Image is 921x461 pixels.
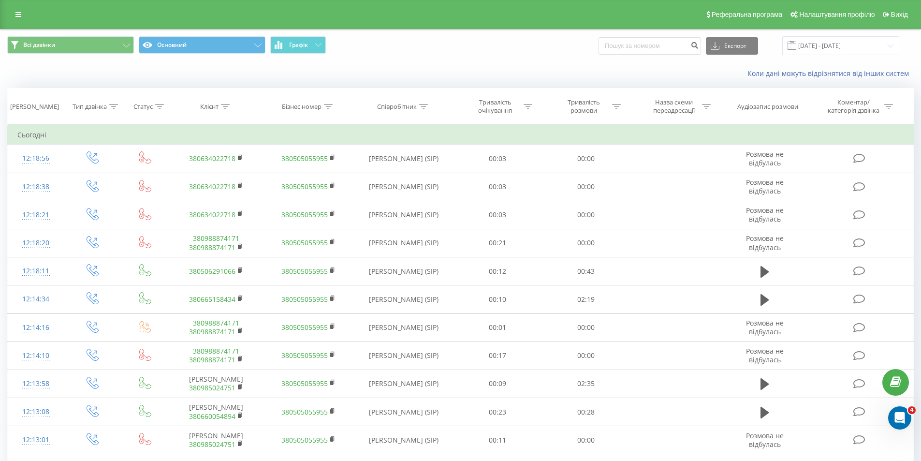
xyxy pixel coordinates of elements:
[542,370,630,398] td: 02:35
[453,145,542,173] td: 00:03
[139,36,265,54] button: Основний
[354,342,453,370] td: [PERSON_NAME] (SIP)
[799,11,875,18] span: Налаштування профілю
[542,173,630,201] td: 00:00
[542,145,630,173] td: 00:00
[281,154,328,163] a: 380505055955
[746,318,784,336] span: Розмова не відбулась
[453,257,542,285] td: 00:12
[888,406,911,430] iframe: Intercom live chat
[453,229,542,257] td: 00:21
[542,426,630,454] td: 00:00
[17,262,55,281] div: 12:18:11
[189,412,235,421] a: 380660054894
[354,257,453,285] td: [PERSON_NAME] (SIP)
[453,173,542,201] td: 00:03
[8,125,914,145] td: Сьогодні
[193,318,239,327] a: 380988874171
[133,103,153,111] div: Статус
[354,313,453,342] td: [PERSON_NAME] (SIP)
[17,402,55,421] div: 12:13:08
[469,98,521,115] div: Тривалість очікування
[189,295,235,304] a: 380665158434
[281,267,328,276] a: 380505055955
[354,426,453,454] td: [PERSON_NAME] (SIP)
[825,98,882,115] div: Коментар/категорія дзвінка
[189,383,235,392] a: 380985024751
[17,431,55,449] div: 12:13:01
[354,173,453,201] td: [PERSON_NAME] (SIP)
[746,431,784,449] span: Розмова не відбулась
[17,374,55,393] div: 12:13:58
[747,69,914,78] a: Коли дані можуть відрізнятися вiд інших систем
[746,206,784,223] span: Розмова не відбулась
[542,398,630,426] td: 00:28
[189,440,235,449] a: 380985024751
[354,370,453,398] td: [PERSON_NAME] (SIP)
[746,346,784,364] span: Розмова не відбулась
[281,238,328,247] a: 380505055955
[542,313,630,342] td: 00:00
[746,178,784,195] span: Розмова не відбулась
[453,398,542,426] td: 00:23
[289,42,308,48] span: Графік
[17,234,55,253] div: 12:18:20
[354,398,453,426] td: [PERSON_NAME] (SIP)
[542,285,630,313] td: 02:19
[17,178,55,196] div: 12:18:38
[354,229,453,257] td: [PERSON_NAME] (SIP)
[558,98,610,115] div: Тривалість розмови
[354,285,453,313] td: [PERSON_NAME] (SIP)
[193,346,239,356] a: 380988874171
[281,323,328,332] a: 380505055955
[170,398,262,426] td: [PERSON_NAME]
[270,36,326,54] button: Графік
[706,37,758,55] button: Експорт
[193,234,239,243] a: 380988874171
[354,201,453,229] td: [PERSON_NAME] (SIP)
[377,103,417,111] div: Співробітник
[200,103,219,111] div: Клієнт
[17,318,55,337] div: 12:14:16
[170,426,262,454] td: [PERSON_NAME]
[891,11,908,18] span: Вихід
[189,210,235,219] a: 380634022718
[10,103,59,111] div: [PERSON_NAME]
[542,201,630,229] td: 00:00
[281,182,328,191] a: 380505055955
[189,182,235,191] a: 380634022718
[282,103,322,111] div: Бізнес номер
[17,206,55,224] div: 12:18:21
[453,370,542,398] td: 00:09
[746,149,784,167] span: Розмова не відбулась
[73,103,107,111] div: Тип дзвінка
[599,37,701,55] input: Пошук за номером
[17,346,55,365] div: 12:14:10
[281,435,328,445] a: 380505055955
[453,313,542,342] td: 00:01
[189,355,235,364] a: 380988874171
[746,234,784,252] span: Розмова не відбулась
[189,327,235,336] a: 380988874171
[648,98,700,115] div: Назва схеми переадресації
[354,145,453,173] td: [PERSON_NAME] (SIP)
[453,342,542,370] td: 00:17
[189,243,235,252] a: 380988874171
[170,370,262,398] td: [PERSON_NAME]
[189,267,235,276] a: 380506291066
[281,210,328,219] a: 380505055955
[737,103,798,111] div: Аудіозапис розмови
[281,351,328,360] a: 380505055955
[542,342,630,370] td: 00:00
[453,285,542,313] td: 00:10
[23,41,55,49] span: Всі дзвінки
[542,257,630,285] td: 00:43
[7,36,134,54] button: Всі дзвінки
[453,201,542,229] td: 00:03
[281,295,328,304] a: 380505055955
[908,406,916,414] span: 4
[189,154,235,163] a: 380634022718
[17,149,55,168] div: 12:18:56
[453,426,542,454] td: 00:11
[542,229,630,257] td: 00:00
